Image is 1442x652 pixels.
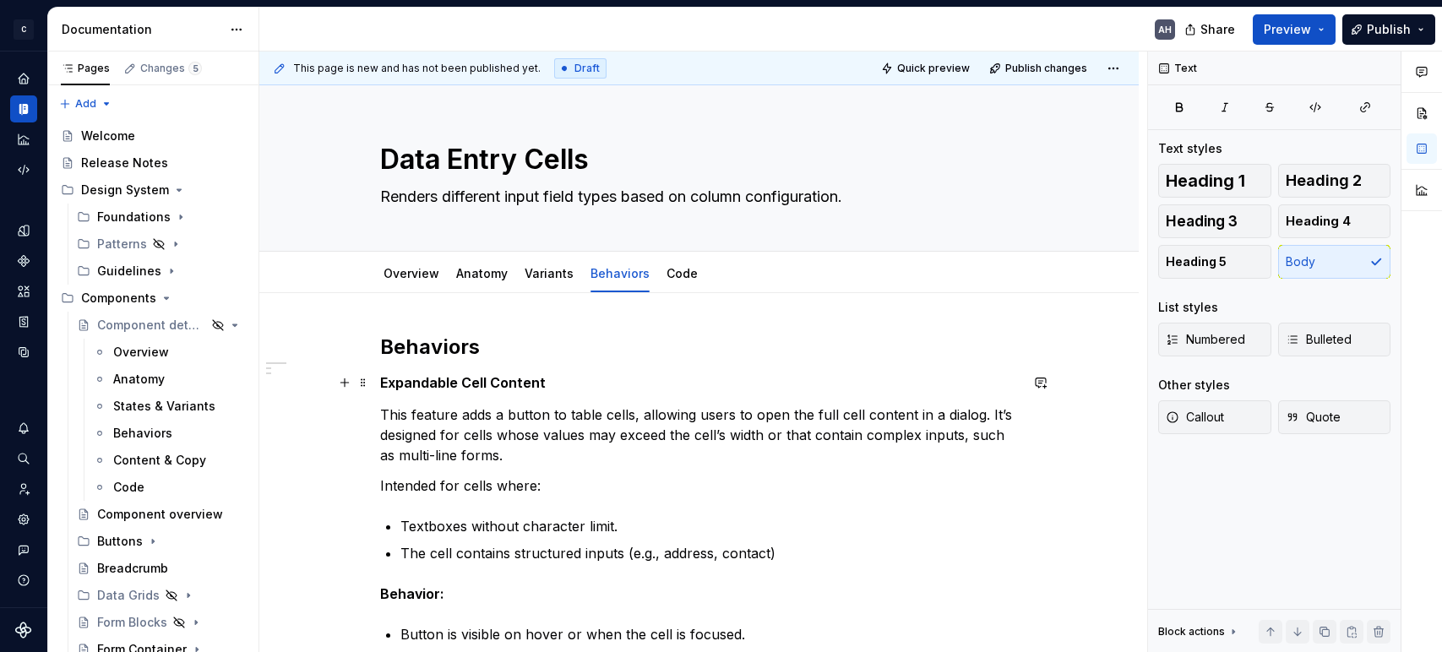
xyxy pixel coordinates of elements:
[380,475,1019,496] p: Intended for cells where:
[377,139,1015,180] textarea: Data Entry Cells
[10,445,37,472] button: Search ⌘K
[876,57,977,80] button: Quick preview
[984,57,1095,80] button: Publish changes
[113,479,144,496] div: Code
[81,182,169,198] div: Design System
[1286,172,1362,189] span: Heading 2
[1278,400,1391,434] button: Quote
[97,209,171,225] div: Foundations
[97,236,147,253] div: Patterns
[70,204,252,231] div: Foundations
[10,217,37,244] a: Design tokens
[70,555,252,582] a: Breadcrumb
[113,452,206,469] div: Content & Copy
[97,614,167,631] div: Form Blocks
[380,585,444,602] strong: Behavior:
[70,609,252,636] a: Form Blocks
[14,19,34,40] div: C
[97,263,161,280] div: Guidelines
[400,624,1019,644] p: Button is visible on hover or when the cell is focused.
[1166,253,1227,270] span: Heading 5
[70,231,252,258] div: Patterns
[75,97,96,111] span: Add
[15,622,32,638] a: Supernova Logo
[1286,331,1352,348] span: Bulleted
[1342,14,1435,45] button: Publish
[1158,377,1230,394] div: Other styles
[54,92,117,116] button: Add
[380,334,1019,361] h2: Behaviors
[400,516,1019,536] p: Textboxes without character limit.
[113,425,172,442] div: Behaviors
[380,405,1019,465] p: This feature adds a button to table cells, allowing users to open the full cell content in a dial...
[70,528,252,555] div: Buttons
[86,447,252,474] a: Content & Copy
[1158,245,1271,279] button: Heading 5
[1166,409,1224,426] span: Callout
[81,290,156,307] div: Components
[384,266,439,280] a: Overview
[97,533,143,550] div: Buttons
[1176,14,1246,45] button: Share
[518,255,580,291] div: Variants
[70,258,252,285] div: Guidelines
[70,312,252,339] a: Component detail template
[584,255,656,291] div: Behaviors
[380,374,1019,391] h5: Expandable Cell Content
[1158,204,1271,238] button: Heading 3
[10,247,37,274] a: Components
[10,156,37,183] div: Code automation
[377,183,1015,210] textarea: Renders different input field types based on column configuration.
[10,415,37,442] button: Notifications
[456,266,508,280] a: Anatomy
[188,62,202,75] span: 5
[54,177,252,204] div: Design System
[86,420,252,447] a: Behaviors
[140,62,202,75] div: Changes
[400,543,1019,563] p: The cell contains structured inputs (e.g., address, contact)
[1158,299,1218,316] div: List styles
[54,122,252,149] a: Welcome
[97,317,206,334] div: Component detail template
[86,393,252,420] a: States & Variants
[1286,213,1351,230] span: Heading 4
[1367,21,1411,38] span: Publish
[1158,625,1225,638] div: Block actions
[10,536,37,563] div: Contact support
[61,62,110,75] div: Pages
[293,62,541,75] span: This page is new and has not been published yet.
[97,560,168,577] div: Breadcrumb
[1264,21,1311,38] span: Preview
[86,366,252,393] a: Anatomy
[86,474,252,501] a: Code
[660,255,705,291] div: Code
[10,126,37,153] a: Analytics
[10,95,37,122] div: Documentation
[70,582,252,609] div: Data Grids
[1158,140,1222,157] div: Text styles
[1253,14,1336,45] button: Preview
[449,255,514,291] div: Anatomy
[10,65,37,92] div: Home
[1200,21,1235,38] span: Share
[10,339,37,366] a: Data sources
[1158,164,1271,198] button: Heading 1
[1166,213,1238,230] span: Heading 3
[10,278,37,305] a: Assets
[54,285,252,312] div: Components
[1158,23,1172,36] div: AH
[667,266,698,280] a: Code
[54,149,252,177] a: Release Notes
[10,308,37,335] a: Storybook stories
[1286,409,1341,426] span: Quote
[1166,331,1245,348] span: Numbered
[1278,164,1391,198] button: Heading 2
[590,266,650,280] a: Behaviors
[1278,323,1391,356] button: Bulleted
[377,255,446,291] div: Overview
